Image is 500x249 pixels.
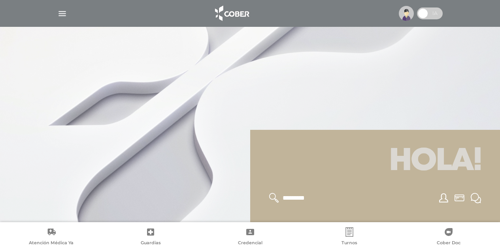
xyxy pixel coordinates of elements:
[238,240,262,247] span: Credencial
[141,240,161,247] span: Guardias
[101,227,200,247] a: Guardias
[200,227,300,247] a: Credencial
[211,4,252,23] img: logo_cober_home-white.png
[57,9,67,19] img: Cober_menu-lines-white.svg
[342,240,357,247] span: Turnos
[399,227,498,247] a: Cober Doc
[399,6,414,21] img: profile-placeholder.svg
[260,139,491,183] h1: Hola!
[2,227,101,247] a: Atención Médica Ya
[437,240,460,247] span: Cober Doc
[300,227,399,247] a: Turnos
[29,240,74,247] span: Atención Médica Ya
